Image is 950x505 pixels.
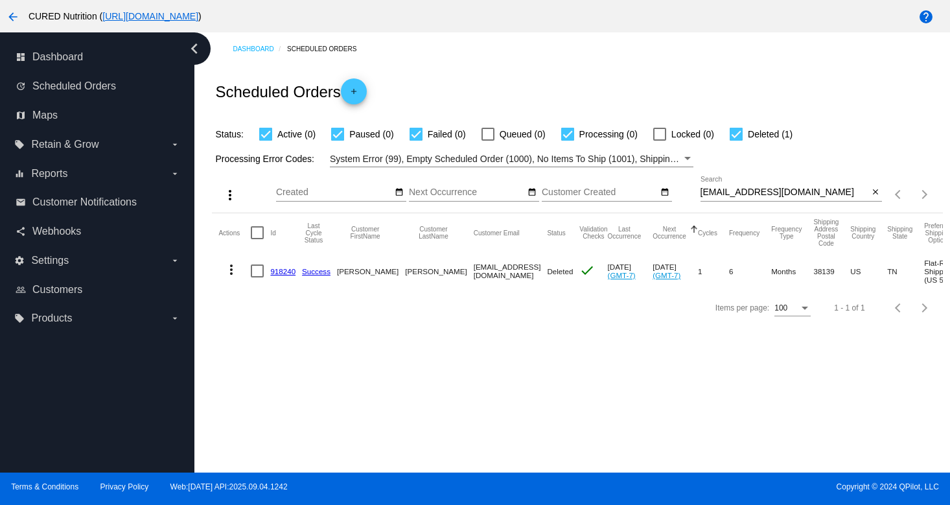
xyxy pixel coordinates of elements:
button: Clear [868,186,882,200]
span: Paused (0) [349,126,393,142]
span: Settings [31,255,69,266]
button: Change sorting for CustomerLastName [405,226,461,240]
button: Change sorting for ShippingPostcode [813,218,839,247]
button: Previous page [886,182,912,207]
span: Locked (0) [671,126,714,142]
a: Success [302,267,330,276]
a: Scheduled Orders [287,39,368,59]
button: Change sorting for Id [270,229,275,237]
i: settings [14,255,25,266]
mat-icon: more_vert [224,262,239,277]
span: Processing (0) [579,126,638,142]
mat-icon: arrow_back [5,9,21,25]
span: Failed (0) [428,126,466,142]
mat-cell: [PERSON_NAME] [337,252,405,290]
span: Queued (0) [500,126,546,142]
span: Dashboard [32,51,83,63]
mat-icon: date_range [660,187,669,198]
span: Reports [31,168,67,180]
input: Search [701,187,869,198]
a: update Scheduled Orders [16,76,180,97]
a: dashboard Dashboard [16,47,180,67]
button: Change sorting for CustomerFirstName [337,226,393,240]
span: 100 [774,303,787,312]
span: CURED Nutrition ( ) [29,11,202,21]
span: Webhooks [32,226,81,237]
mat-icon: more_vert [222,187,238,203]
button: Next page [912,295,938,321]
button: Change sorting for NextOccurrenceUtc [653,226,686,240]
mat-cell: [EMAIL_ADDRESS][DOMAIN_NAME] [474,252,548,290]
button: Change sorting for ShippingCountry [850,226,875,240]
mat-header-cell: Validation Checks [579,213,607,252]
button: Previous page [886,295,912,321]
i: arrow_drop_down [170,169,180,179]
i: update [16,81,26,91]
mat-icon: date_range [395,187,404,198]
a: Dashboard [233,39,287,59]
mat-cell: 1 [698,252,729,290]
div: 1 - 1 of 1 [834,303,864,312]
button: Change sorting for Cycles [698,229,717,237]
i: chevron_left [184,38,205,59]
mat-cell: 6 [729,252,771,290]
span: Products [31,312,72,324]
mat-icon: check [579,263,595,278]
mat-select: Filter by Processing Error Codes [330,151,693,167]
span: Deleted (1) [748,126,793,142]
mat-icon: help [918,9,934,25]
button: Change sorting for FrequencyType [771,226,802,240]
span: Customer Notifications [32,196,137,208]
span: Maps [32,110,58,121]
mat-cell: [PERSON_NAME] [405,252,473,290]
button: Change sorting for Status [547,229,565,237]
span: Deleted [547,267,573,276]
a: email Customer Notifications [16,192,180,213]
span: Retain & Grow [31,139,98,150]
a: 918240 [270,267,295,276]
span: Processing Error Codes: [215,154,314,164]
a: map Maps [16,105,180,126]
a: people_outline Customers [16,279,180,300]
button: Change sorting for CustomerEmail [474,229,520,237]
i: arrow_drop_down [170,255,180,266]
i: local_offer [14,139,25,150]
mat-icon: add [346,87,362,102]
a: (GMT-7) [653,271,680,279]
a: Terms & Conditions [11,482,78,491]
i: map [16,110,26,121]
span: Customers [32,284,82,296]
i: local_offer [14,313,25,323]
span: Scheduled Orders [32,80,116,92]
mat-cell: [DATE] [653,252,698,290]
button: Change sorting for ShippingState [887,226,912,240]
mat-icon: close [871,187,880,198]
i: share [16,226,26,237]
h2: Scheduled Orders [215,78,366,104]
div: Items per page: [715,303,769,312]
mat-header-cell: Actions [218,213,251,252]
button: Next page [912,182,938,207]
mat-cell: US [850,252,887,290]
i: arrow_drop_down [170,313,180,323]
button: Change sorting for Frequency [729,229,759,237]
i: people_outline [16,285,26,295]
a: [URL][DOMAIN_NAME] [102,11,198,21]
button: Change sorting for LastProcessingCycleId [302,222,325,244]
mat-cell: 38139 [813,252,850,290]
i: arrow_drop_down [170,139,180,150]
mat-cell: TN [887,252,924,290]
mat-icon: date_range [527,187,537,198]
i: equalizer [14,169,25,179]
a: (GMT-7) [608,271,636,279]
span: Copyright © 2024 QPilot, LLC [486,482,939,491]
span: Active (0) [277,126,316,142]
input: Created [276,187,393,198]
i: dashboard [16,52,26,62]
input: Customer Created [542,187,658,198]
input: Next Occurrence [409,187,526,198]
a: Web:[DATE] API:2025.09.04.1242 [170,482,288,491]
button: Change sorting for LastOccurrenceUtc [608,226,642,240]
mat-cell: [DATE] [608,252,653,290]
mat-cell: Months [771,252,813,290]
